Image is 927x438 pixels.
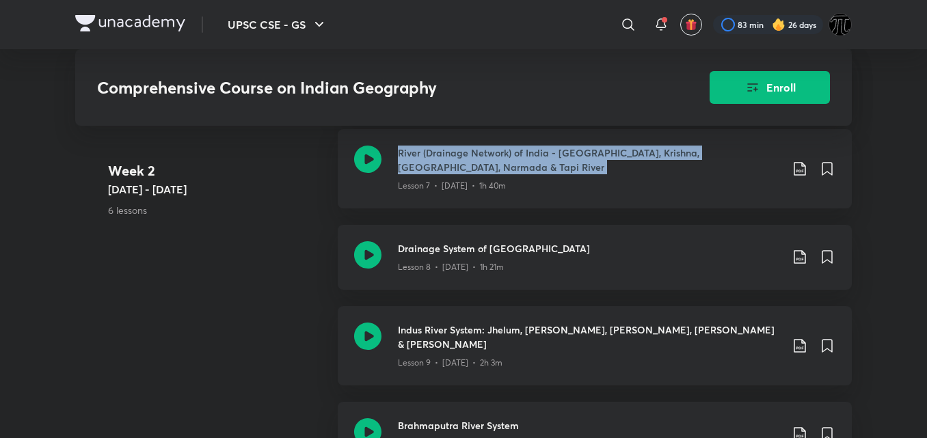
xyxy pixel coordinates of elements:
h3: River (Drainage Network) of India - [GEOGRAPHIC_DATA], Krishna, [GEOGRAPHIC_DATA], Narmada & Tapi... [398,146,781,174]
p: Lesson 8 • [DATE] • 1h 21m [398,261,504,273]
p: Lesson 9 • [DATE] • 2h 3m [398,357,502,369]
a: River (Drainage Network) of India - [GEOGRAPHIC_DATA], Krishna, [GEOGRAPHIC_DATA], Narmada & Tapi... [338,129,852,225]
a: Indus River System: Jhelum, [PERSON_NAME], [PERSON_NAME], [PERSON_NAME] & [PERSON_NAME]Lesson 9 •... [338,306,852,402]
h4: Week 2 [108,161,327,181]
img: Company Logo [75,15,185,31]
h3: Drainage System of [GEOGRAPHIC_DATA] [398,241,781,256]
a: Drainage System of [GEOGRAPHIC_DATA]Lesson 8 • [DATE] • 1h 21m [338,225,852,306]
a: Company Logo [75,15,185,35]
h5: [DATE] - [DATE] [108,181,327,197]
img: streak [772,18,785,31]
h3: Comprehensive Course on Indian Geography [97,78,632,98]
p: Lesson 7 • [DATE] • 1h 40m [398,180,506,192]
img: avatar [685,18,697,31]
h3: Indus River System: Jhelum, [PERSON_NAME], [PERSON_NAME], [PERSON_NAME] & [PERSON_NAME] [398,323,781,351]
button: Enroll [710,71,830,104]
h3: Brahmaputra River System [398,418,781,433]
img: Watcher [829,13,852,36]
p: 6 lessons [108,203,327,217]
button: UPSC CSE - GS [219,11,336,38]
button: avatar [680,14,702,36]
